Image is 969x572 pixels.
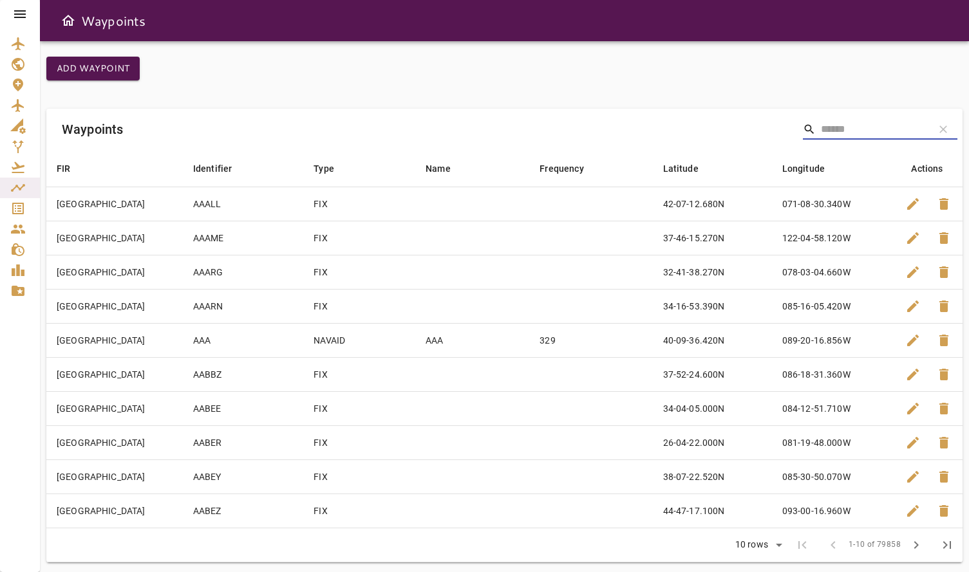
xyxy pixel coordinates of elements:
td: AABER [183,425,304,459]
div: Type [314,161,334,176]
span: edit [905,503,921,519]
td: FIX [303,255,415,289]
span: delete [936,367,952,382]
input: Search [821,119,924,140]
span: Type [314,161,351,176]
div: Latitude [663,161,699,176]
span: edit [905,469,921,484]
span: Search [803,123,816,136]
td: 085-30-50.070W [772,459,894,494]
td: [GEOGRAPHIC_DATA] [46,494,183,528]
span: edit [905,230,921,246]
button: Edit [898,495,928,526]
button: Edit [898,461,928,492]
td: AAA [415,323,529,357]
span: delete [936,469,952,484]
span: Last Page [932,530,963,560]
td: 44-47-17.100N [653,494,772,528]
td: 34-04-05.000N [653,391,772,425]
span: 1-10 of 79858 [849,539,901,551]
td: AABEE [183,391,304,425]
td: FIX [303,357,415,391]
td: AAARG [183,255,304,289]
h6: Waypoints [81,10,146,31]
button: Edit [898,223,928,254]
div: Name [426,161,451,176]
span: edit [905,435,921,450]
td: 086-18-31.360W [772,357,894,391]
span: delete [936,333,952,348]
td: AAAME [183,221,304,255]
td: 085-16-05.420W [772,289,894,323]
td: NAVAID [303,323,415,357]
td: FIX [303,459,415,494]
td: [GEOGRAPHIC_DATA] [46,391,183,425]
td: [GEOGRAPHIC_DATA] [46,255,183,289]
td: 38-07-22.520N [653,459,772,494]
td: [GEOGRAPHIC_DATA] [46,187,183,221]
td: 34-16-53.390N [653,289,772,323]
td: 071-08-30.340W [772,187,894,221]
span: delete [936,264,952,280]
button: Edit [898,325,928,356]
button: Delete [928,393,959,424]
td: [GEOGRAPHIC_DATA] [46,289,183,323]
button: Delete [928,359,959,390]
td: AAA [183,323,304,357]
button: Edit [898,257,928,288]
td: [GEOGRAPHIC_DATA] [46,221,183,255]
button: Edit [898,393,928,424]
td: 329 [529,323,652,357]
button: Delete [928,257,959,288]
td: FIX [303,391,415,425]
button: Delete [928,427,959,458]
span: First Page [787,530,818,560]
h6: Waypoints [62,119,123,140]
span: chevron_right [908,537,924,553]
span: delete [936,401,952,416]
button: Edit [898,359,928,390]
span: edit [905,196,921,212]
td: 37-46-15.270N [653,221,772,255]
span: delete [936,230,952,246]
span: Longitude [782,161,842,176]
td: 089-20-16.856W [772,323,894,357]
button: Edit [898,427,928,458]
td: 078-03-04.660W [772,255,894,289]
span: delete [936,503,952,519]
td: FIX [303,289,415,323]
td: 122-04-58.120W [772,221,894,255]
td: AABBZ [183,357,304,391]
span: delete [936,299,952,314]
td: FIX [303,221,415,255]
span: edit [905,401,921,416]
span: Frequency [540,161,600,176]
div: 10 rows [727,535,787,555]
span: edit [905,367,921,382]
span: delete [936,435,952,450]
div: FIR [57,161,70,176]
button: Edit [898,189,928,219]
td: [GEOGRAPHIC_DATA] [46,425,183,459]
button: Open drawer [55,8,81,33]
button: Delete [928,461,959,492]
td: FIX [303,425,415,459]
span: Next Page [901,530,932,560]
button: Delete [928,495,959,526]
td: [GEOGRAPHIC_DATA] [46,459,183,494]
td: [GEOGRAPHIC_DATA] [46,357,183,391]
td: 084-12-51.710W [772,391,894,425]
span: Identifier [193,161,249,176]
span: Latitude [663,161,715,176]
div: 10 rows [732,539,771,550]
td: AAALL [183,187,304,221]
span: edit [905,264,921,280]
td: FIX [303,494,415,528]
td: AABEY [183,459,304,494]
span: edit [905,333,921,348]
span: last_page [939,537,955,553]
td: AAARN [183,289,304,323]
td: 37-52-24.600N [653,357,772,391]
td: 26-04-22.000N [653,425,772,459]
span: edit [905,299,921,314]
